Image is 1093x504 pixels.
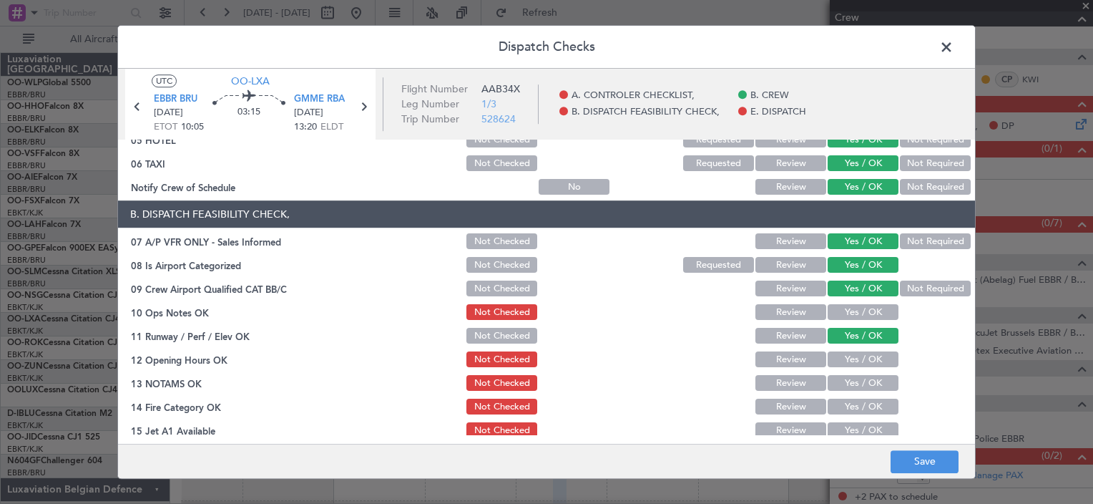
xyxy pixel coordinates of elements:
[900,156,971,172] button: Not Required
[900,281,971,297] button: Not Required
[828,258,898,273] button: Yes / OK
[828,180,898,195] button: Yes / OK
[118,26,975,69] header: Dispatch Checks
[828,305,898,321] button: Yes / OK
[828,399,898,415] button: Yes / OK
[891,450,959,473] button: Save
[900,132,971,148] button: Not Required
[828,156,898,172] button: Yes / OK
[828,281,898,297] button: Yes / OK
[900,234,971,250] button: Not Required
[828,352,898,368] button: Yes / OK
[828,132,898,148] button: Yes / OK
[828,329,898,344] button: Yes / OK
[900,180,971,195] button: Not Required
[828,423,898,439] button: Yes / OK
[828,234,898,250] button: Yes / OK
[828,376,898,392] button: Yes / OK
